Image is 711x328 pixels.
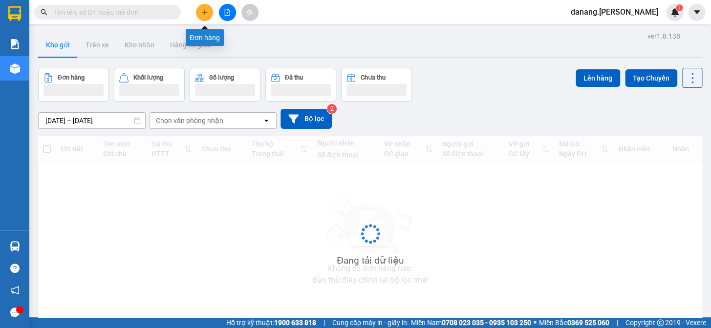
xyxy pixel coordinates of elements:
div: Khối lượng [133,74,163,81]
sup: 2 [327,104,337,114]
img: solution-icon [10,39,20,49]
button: Trên xe [78,33,117,57]
div: Đơn hàng [186,29,224,46]
span: file-add [224,9,231,16]
sup: 1 [676,4,683,11]
input: Tìm tên, số ĐT hoặc mã đơn [54,7,169,18]
button: file-add [219,4,236,21]
button: Số lượng [190,68,260,102]
span: Miền Nam [411,317,531,328]
span: question-circle [10,264,20,273]
button: Đơn hàng [38,68,109,102]
button: Khối lượng [114,68,185,102]
span: notification [10,286,20,295]
span: 1 [677,4,681,11]
span: caret-down [692,8,701,17]
img: warehouse-icon [10,63,20,74]
div: Chọn văn phòng nhận [156,116,223,125]
strong: 1900 633 818 [274,319,316,327]
span: message [10,307,20,317]
span: danang.[PERSON_NAME] [563,6,666,18]
span: ⚪️ [534,321,537,325]
img: icon-new-feature [670,8,679,17]
div: Chưa thu [361,74,386,81]
button: Đã thu [265,68,336,102]
span: | [617,317,618,328]
button: Bộ lọc [280,109,332,129]
button: Chưa thu [341,68,412,102]
button: Kho nhận [117,33,162,57]
span: | [323,317,325,328]
button: plus [196,4,213,21]
span: search [41,9,47,16]
span: Cung cấp máy in - giấy in: [332,317,409,328]
button: aim [241,4,259,21]
strong: 0369 525 060 [567,319,609,327]
img: warehouse-icon [10,241,20,251]
button: Kho gửi [38,33,78,57]
span: aim [246,9,253,16]
span: Hỗ trợ kỹ thuật: [226,317,316,328]
div: ver 1.8.138 [647,31,680,41]
button: Lên hàng [576,69,620,87]
div: Đơn hàng [58,74,85,81]
strong: 0708 023 035 - 0935 103 250 [442,319,531,327]
div: Đang tải dữ liệu [337,253,404,268]
span: Miền Bắc [539,317,609,328]
input: Select a date range. [39,113,145,128]
button: Tạo Chuyến [625,69,677,87]
img: logo-vxr [8,6,21,21]
div: Số lượng [209,74,234,81]
div: Đã thu [285,74,303,81]
button: Hàng đã giao [162,33,219,57]
svg: open [262,117,270,124]
span: plus [201,9,208,16]
span: copyright [657,319,664,326]
button: caret-down [688,4,705,21]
